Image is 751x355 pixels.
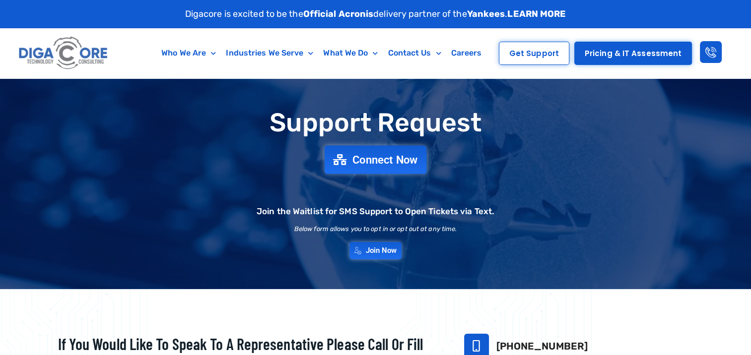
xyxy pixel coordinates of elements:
span: Pricing & IT Assessment [585,50,682,57]
a: Join Now [349,242,402,259]
a: What We Do [318,42,383,64]
a: Who We Are [156,42,221,64]
h2: Join the Waitlist for SMS Support to Open Tickets via Text. [257,207,494,216]
h2: Below form allows you to opt in or opt out at any time. [294,226,457,232]
a: LEARN MORE [507,8,566,19]
span: Connect Now [352,154,418,165]
strong: Yankees [467,8,505,19]
a: Careers [446,42,487,64]
img: Digacore logo 1 [16,33,111,73]
p: Digacore is excited to be the delivery partner of the . [185,7,566,21]
nav: Menu [151,42,492,64]
h1: Support Request [33,109,718,137]
strong: Official Acronis [303,8,374,19]
span: Get Support [509,50,559,57]
a: Pricing & IT Assessment [574,42,692,65]
a: Connect Now [325,145,427,174]
a: Contact Us [383,42,446,64]
a: Get Support [499,42,569,65]
a: Industries We Serve [221,42,318,64]
a: [PHONE_NUMBER] [496,340,588,352]
span: Join Now [366,247,397,254]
